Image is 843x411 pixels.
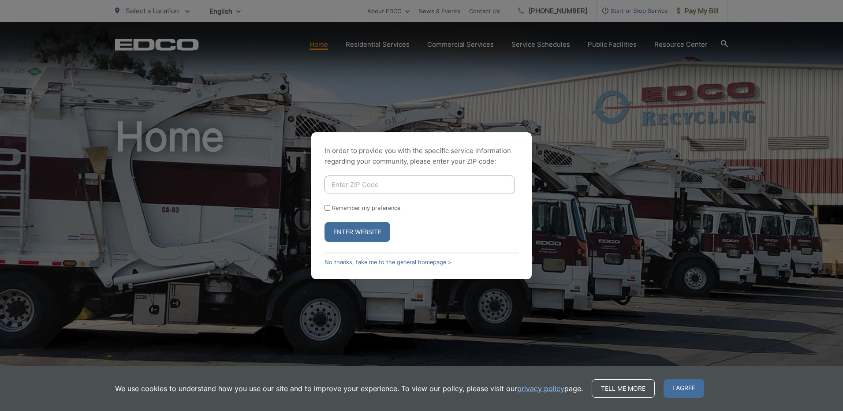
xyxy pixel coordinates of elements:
[325,146,518,167] p: In order to provide you with the specific service information regarding your community, please en...
[664,379,704,398] span: I agree
[325,222,390,242] button: Enter Website
[332,205,400,211] label: Remember my preference
[517,383,564,394] a: privacy policy
[325,259,451,265] a: No thanks, take me to the general homepage >
[592,379,655,398] a: Tell me more
[325,176,515,194] input: Enter ZIP Code
[115,383,583,394] p: We use cookies to understand how you use our site and to improve your experience. To view our pol...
